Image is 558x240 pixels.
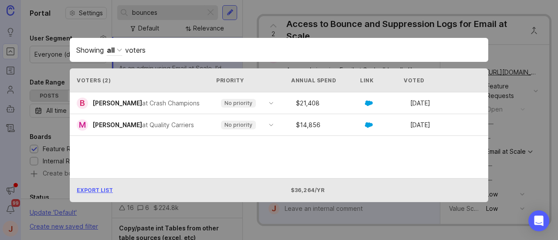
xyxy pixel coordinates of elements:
[360,77,374,84] div: Link
[76,44,482,55] div: Showing voters
[142,98,200,108] div: at Crash Champions
[528,210,549,231] div: Open Intercom Messenger
[77,119,201,131] a: M[PERSON_NAME]at Quality Carriers
[77,98,88,109] div: B
[365,99,373,107] img: GKxMRLiRsgdWqxrdBeWfGK5kaZ2alx1WifDSa2kSTsK6wyJURKhUuPoQRYzjholVGzT2A2owx2gHwZoyZHHCYJ8YNOAZj3DSg...
[216,118,279,132] div: toggle menu
[92,99,142,107] span: [PERSON_NAME]
[291,77,357,84] div: Annual Spend
[225,100,252,107] p: No priority
[264,100,278,107] svg: toggle icon
[293,100,365,106] div: $ 21,408
[77,119,88,131] div: M
[410,99,430,107] time: [DATE]
[225,122,252,128] p: No priority
[92,121,142,128] span: [PERSON_NAME]
[291,186,357,194] div: $36,264/yr
[410,121,430,128] time: [DATE]
[216,77,274,84] div: Priority
[77,98,207,109] a: B[PERSON_NAME]at Crash Champions
[77,187,113,193] span: Export List
[404,77,491,84] div: Voted
[264,122,278,128] svg: toggle icon
[107,45,115,55] div: all
[293,122,365,128] div: $ 14,856
[365,121,373,129] img: GKxMRLiRsgdWqxrdBeWfGK5kaZ2alx1WifDSa2kSTsK6wyJURKhUuPoQRYzjholVGzT2A2owx2gHwZoyZHHCYJ8YNOAZj3DSg...
[142,120,194,130] div: at Quality Carriers
[77,77,208,84] div: Voters ( 2 )
[216,96,279,110] div: toggle menu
